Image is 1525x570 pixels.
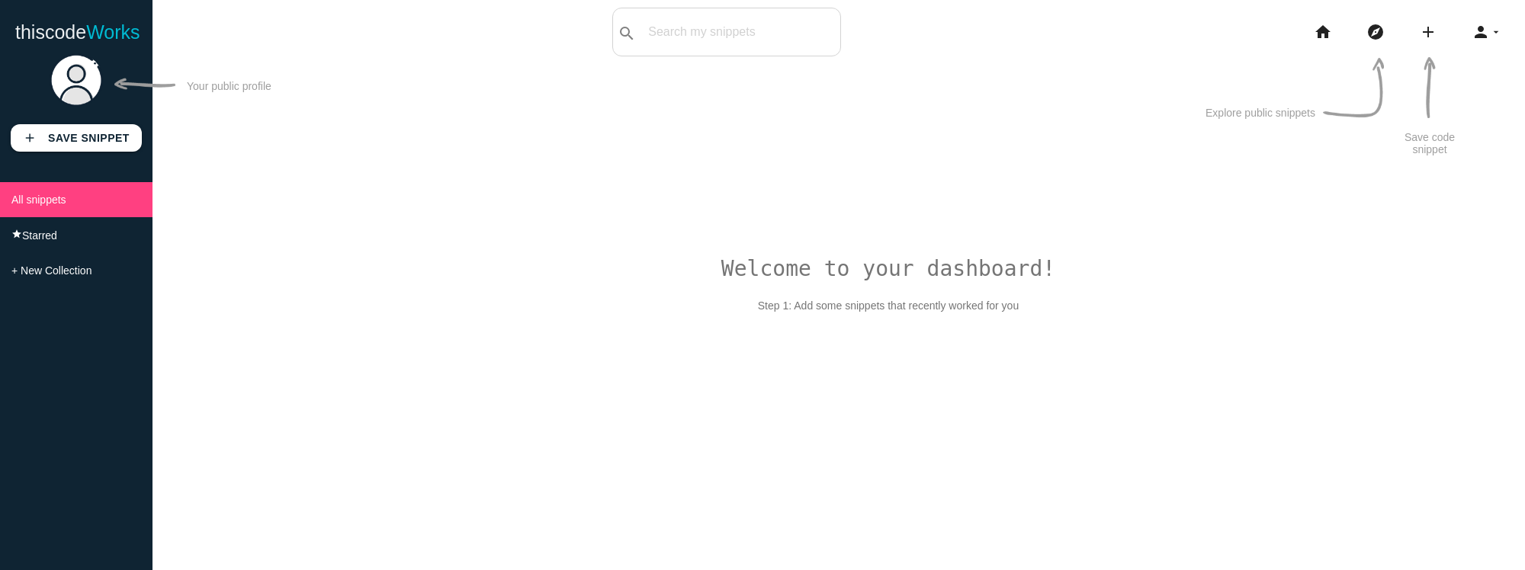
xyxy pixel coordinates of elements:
[48,132,130,144] b: Save Snippet
[1323,57,1384,118] img: curv-arrow.svg
[114,53,175,114] img: str-arrow.svg
[11,229,22,239] i: star
[1206,107,1315,119] p: Explore public snippets
[11,194,66,206] span: All snippets
[23,124,37,152] i: add
[1490,8,1502,56] i: arrow_drop_down
[1472,8,1490,56] i: person
[86,21,140,43] span: Works
[1399,57,1460,118] img: str-arrow.svg
[1399,131,1460,155] p: Save code snippet
[11,264,91,277] span: + New Collection
[11,124,142,152] a: addSave Snippet
[1419,8,1437,56] i: add
[1366,8,1385,56] i: explore
[22,229,57,242] span: Starred
[187,80,271,104] p: Your public profile
[613,8,640,56] button: search
[50,53,103,107] img: user.png
[15,8,140,56] a: thiscodeWorks
[1314,8,1332,56] i: home
[618,9,636,58] i: search
[640,16,840,48] input: Search my snippets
